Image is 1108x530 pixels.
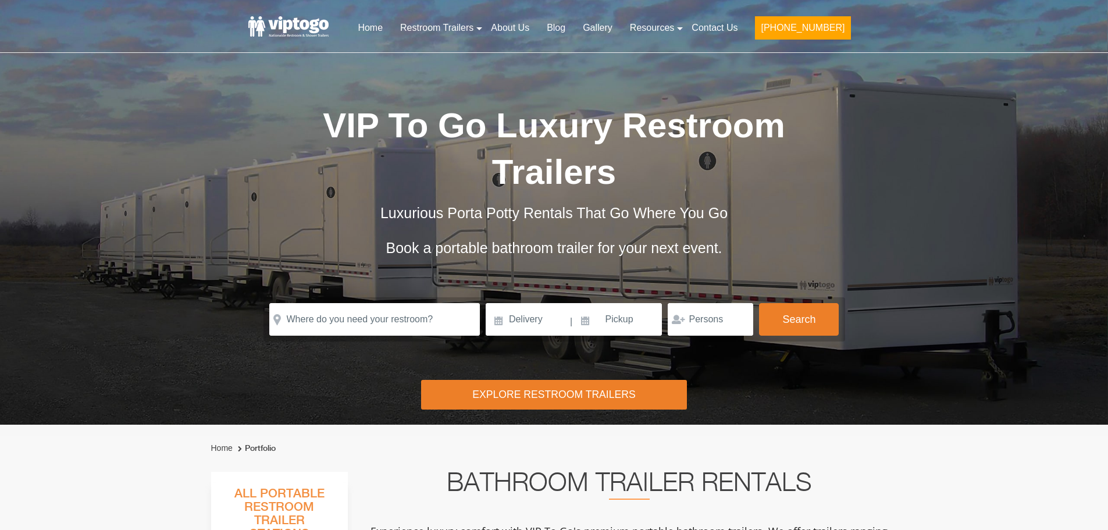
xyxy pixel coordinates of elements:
a: [PHONE_NUMBER] [746,15,859,47]
a: Resources [621,15,683,41]
div: Explore Restroom Trailers [421,380,687,410]
a: Home [211,443,233,453]
a: Home [349,15,391,41]
a: Blog [538,15,574,41]
input: Persons [668,303,753,336]
span: Book a portable bathroom trailer for your next event. [386,240,722,256]
span: | [570,303,572,340]
span: Luxurious Porta Potty Rentals That Go Where You Go [380,205,728,221]
h2: Bathroom Trailer Rentals [364,472,895,500]
input: Where do you need your restroom? [269,303,480,336]
button: [PHONE_NUMBER] [755,16,850,40]
li: Portfolio [235,442,276,456]
a: About Us [482,15,538,41]
input: Pickup [574,303,662,336]
a: Restroom Trailers [391,15,482,41]
a: Gallery [574,15,621,41]
input: Delivery [486,303,569,336]
span: VIP To Go Luxury Restroom Trailers [323,106,785,191]
a: Contact Us [683,15,746,41]
button: Search [759,303,839,336]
